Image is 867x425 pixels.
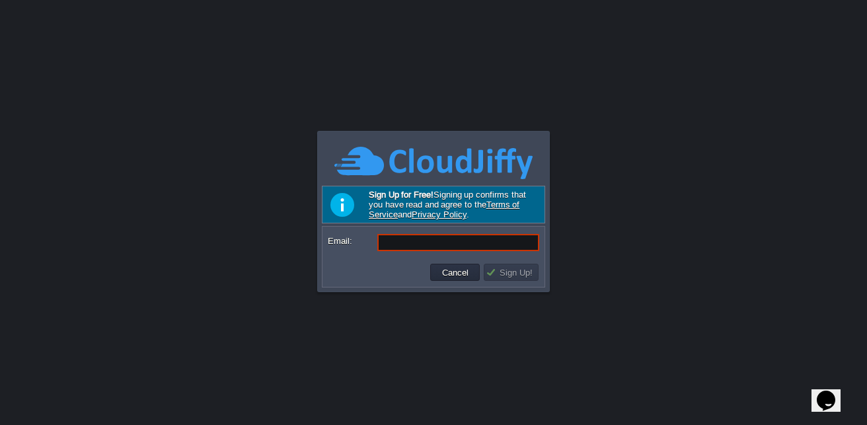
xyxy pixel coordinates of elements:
[486,266,537,278] button: Sign Up!
[369,190,433,200] b: Sign Up for Free!
[334,145,533,181] img: CloudJiffy
[811,372,854,412] iframe: chat widget
[322,186,545,223] div: Signing up confirms that you have read and agree to the and .
[438,266,472,278] button: Cancel
[369,200,519,219] a: Terms of Service
[412,210,467,219] a: Privacy Policy
[328,234,376,248] label: Email:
